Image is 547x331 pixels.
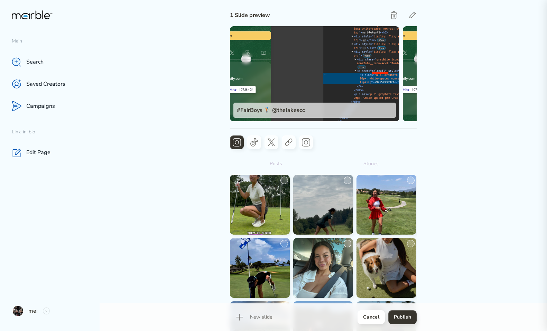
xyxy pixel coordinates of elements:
img: 4f78947f2dd0cd6b8e49c5f762bc88c7 [230,26,399,121]
p: Link-in-bio [12,129,100,135]
button: New slide [230,310,278,324]
p: Search [26,58,44,66]
p: New slide [250,313,272,321]
button: Cancel [358,310,385,324]
h3: #FairBoys 🏌🏻 @thelakescc [237,106,305,114]
p: Stories [330,160,411,168]
h4: Cancel [363,313,379,321]
p: Saved Creators [26,81,65,88]
p: Main [12,38,100,45]
p: Posts [235,160,316,168]
p: mei [28,307,38,315]
h4: Publish [394,313,411,321]
h3: 1 Slide preview [230,11,270,19]
p: Campaigns [26,103,55,110]
p: Edit Page [26,149,50,156]
button: Publish [388,310,417,324]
